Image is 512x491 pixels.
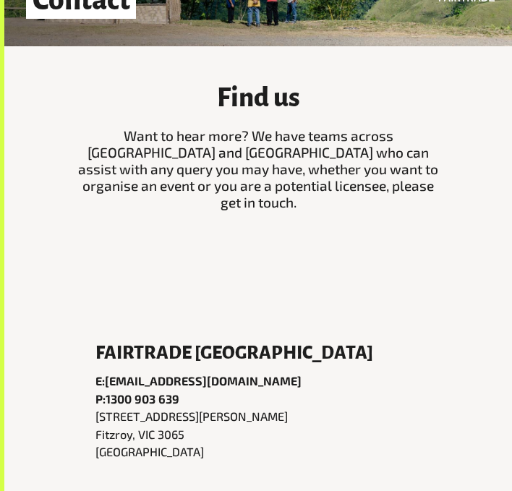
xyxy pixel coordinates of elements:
[95,390,421,408] p: P:
[95,343,421,362] h6: Fairtrade [GEOGRAPHIC_DATA]
[72,84,445,113] h3: Find us
[105,374,302,388] a: [EMAIL_ADDRESS][DOMAIN_NAME]
[106,392,179,406] a: 1300 903 639
[78,127,438,210] span: Want to hear more? We have teams across [GEOGRAPHIC_DATA] and [GEOGRAPHIC_DATA] who can assist wi...
[95,372,421,390] p: E:
[95,408,421,461] p: [STREET_ADDRESS][PERSON_NAME] Fitzroy, VIC 3065 [GEOGRAPHIC_DATA]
